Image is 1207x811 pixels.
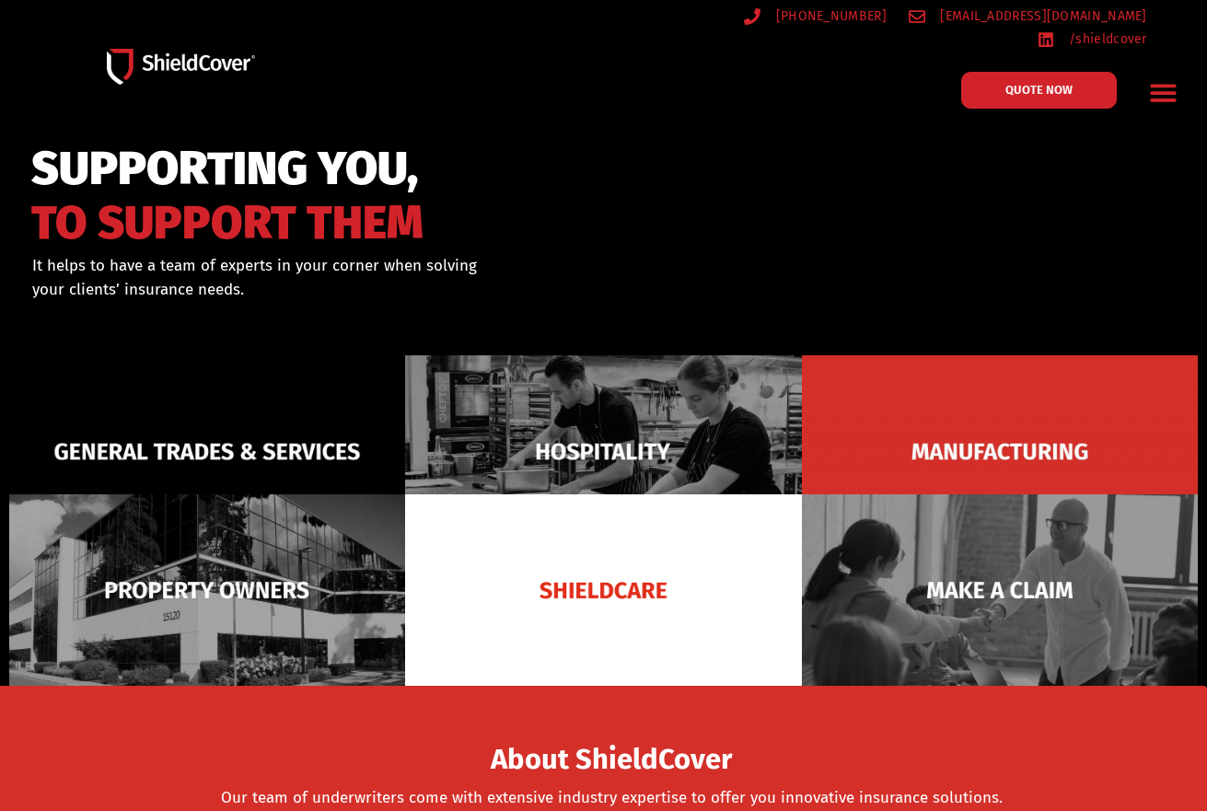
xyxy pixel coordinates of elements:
[491,754,732,772] a: About ShieldCover
[107,49,255,85] img: Shield-Cover-Underwriting-Australia-logo-full
[772,5,887,28] span: [PHONE_NUMBER]
[1142,71,1185,114] div: Menu Toggle
[1038,28,1147,51] a: /shieldcover
[31,150,424,188] span: SUPPORTING YOU,
[744,5,887,28] a: [PHONE_NUMBER]
[909,5,1147,28] a: [EMAIL_ADDRESS][DOMAIN_NAME]
[1064,28,1147,51] span: /shieldcover
[221,788,1003,807] a: Our team of underwriters come with extensive industry expertise to offer you innovative insurance...
[32,254,679,301] div: It helps to have a team of experts in your corner when solving
[32,278,679,302] p: your clients’ insurance needs.
[1005,84,1073,96] span: QUOTE NOW
[935,5,1146,28] span: [EMAIL_ADDRESS][DOMAIN_NAME]
[961,72,1117,109] a: QUOTE NOW
[491,748,732,771] span: About ShieldCover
